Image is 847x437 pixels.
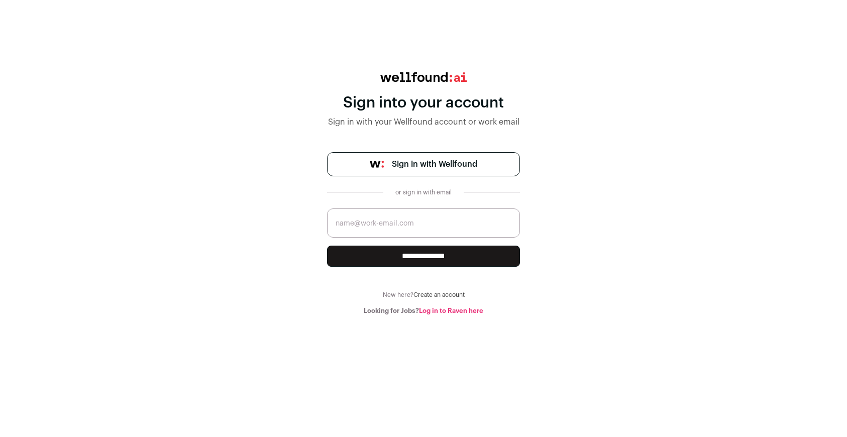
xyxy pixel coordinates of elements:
a: Create an account [413,292,465,298]
div: New here? [327,291,520,299]
span: Sign in with Wellfound [392,158,477,170]
div: Sign into your account [327,94,520,112]
a: Sign in with Wellfound [327,152,520,176]
div: or sign in with email [391,188,456,196]
div: Sign in with your Wellfound account or work email [327,116,520,128]
div: Looking for Jobs? [327,307,520,315]
img: wellfound:ai [380,72,467,82]
a: Log in to Raven here [419,307,483,314]
img: wellfound-symbol-flush-black-fb3c872781a75f747ccb3a119075da62bfe97bd399995f84a933054e44a575c4.png [370,161,384,168]
input: name@work-email.com [327,208,520,238]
